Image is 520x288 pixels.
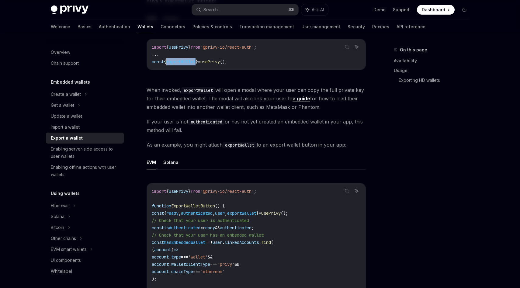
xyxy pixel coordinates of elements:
[152,189,166,194] span: import
[78,19,92,34] a: Basics
[293,95,310,102] a: a guide
[46,122,124,133] a: Import a wallet
[152,210,164,216] span: const
[51,123,80,131] div: Import a wallet
[215,203,225,209] span: () {
[152,218,249,223] span: // Check that your user is authenticated
[163,155,179,169] button: Solana
[46,162,124,180] a: Enabling offline actions with user wallets
[200,59,220,64] span: usePrivy
[191,44,200,50] span: from
[161,19,185,34] a: Connectors
[152,44,166,50] span: import
[46,111,124,122] a: Update a wallet
[254,44,256,50] span: ;
[353,187,361,195] button: Ask AI
[196,59,198,64] span: }
[171,254,181,260] span: type
[169,44,188,50] span: usePrivy
[191,189,200,194] span: from
[205,240,208,245] span: =
[227,210,256,216] span: exportWallet
[181,254,188,260] span: ===
[147,86,366,111] span: When invoked, will open a modal where your user can copy the full private key for their embedded ...
[239,19,294,34] a: Transaction management
[152,269,169,274] span: account
[399,75,474,85] a: Exporting HD wallets
[51,257,81,264] div: UI components
[51,224,64,231] div: Bitcoin
[51,145,120,160] div: Enabling server-side access to user wallets
[164,59,166,64] span: {
[46,266,124,277] a: Whitelabel
[234,262,239,267] span: &&
[259,240,261,245] span: .
[152,52,159,57] span: ...
[46,133,124,144] a: Export a wallet
[51,246,87,253] div: EVM smart wallets
[208,254,213,260] span: &&
[422,7,445,13] span: Dashboard
[198,59,200,64] span: =
[166,44,169,50] span: {
[353,43,361,51] button: Ask AI
[397,19,425,34] a: API reference
[169,254,171,260] span: .
[51,202,70,209] div: Ethereum
[179,210,181,216] span: ,
[51,268,72,275] div: Whitelabel
[154,247,171,252] span: account
[152,225,164,231] span: const
[147,141,366,149] span: As an example, you might attach to an export wallet button in your app:
[171,203,215,209] span: ExportWalletButton
[223,142,257,148] code: exportWallet
[188,254,208,260] span: 'wallet'
[200,225,203,231] span: =
[192,19,232,34] a: Policies & controls
[343,187,351,195] button: Copy the contents from the code block
[137,19,153,34] a: Wallets
[254,189,256,194] span: ;
[220,59,227,64] span: ();
[220,225,251,231] span: authenticated
[203,6,220,13] div: Search...
[169,269,171,274] span: .
[51,19,70,34] a: Welcome
[152,276,157,282] span: );
[200,44,254,50] span: '@privy-io/react-auth'
[251,225,254,231] span: ;
[203,225,215,231] span: ready
[169,189,188,194] span: usePrivy
[200,269,225,274] span: 'ethereum'
[225,240,259,245] span: linkedAccounts
[213,240,222,245] span: user
[400,46,427,54] span: On this page
[373,7,386,13] a: Demo
[152,59,164,64] span: const
[181,87,215,94] code: exportWallet
[213,210,215,216] span: ,
[217,262,234,267] span: 'privy'
[171,269,193,274] span: chainType
[181,210,213,216] span: authenticated
[51,5,88,14] img: dark logo
[417,5,455,15] a: Dashboard
[393,7,410,13] a: Support
[51,190,80,197] h5: Using wallets
[51,134,83,142] div: Export a wallet
[261,240,271,245] span: find
[394,56,474,66] a: Availability
[51,91,81,98] div: Create a wallet
[215,210,225,216] span: user
[312,7,324,13] span: Ask AI
[210,262,217,267] span: ===
[348,19,365,34] a: Security
[46,255,124,266] a: UI components
[166,59,196,64] span: exportWallet
[225,210,227,216] span: ,
[256,210,259,216] span: }
[259,210,261,216] span: =
[152,247,154,252] span: (
[193,269,200,274] span: ===
[51,235,76,242] div: Other chains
